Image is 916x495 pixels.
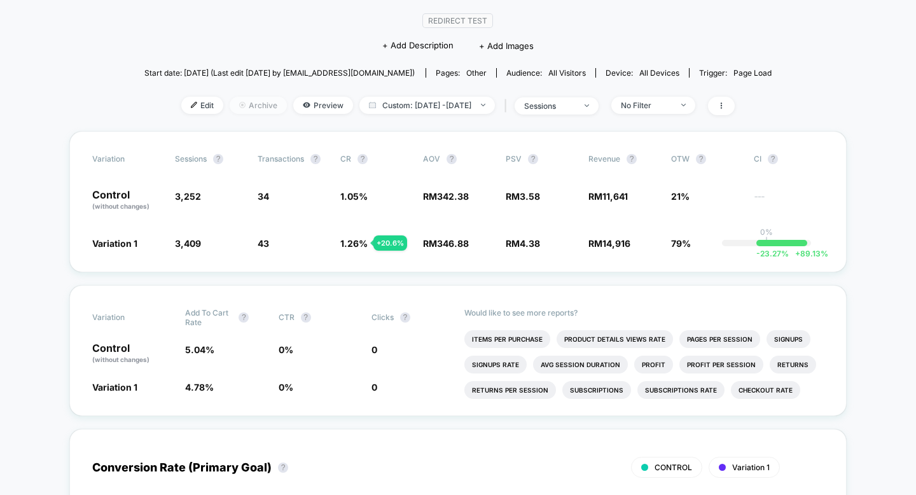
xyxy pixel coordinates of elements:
[671,191,690,202] span: 21%
[621,101,672,110] div: No Filter
[501,97,515,115] span: |
[466,68,487,78] span: other
[423,154,440,164] span: AOV
[278,463,288,473] button: ?
[239,312,249,323] button: ?
[175,238,201,249] span: 3,409
[310,154,321,164] button: ?
[400,312,410,323] button: ?
[258,154,304,164] span: Transactions
[369,102,376,108] img: calendar
[340,191,368,202] span: 1.05 %
[789,249,828,258] span: 89.13 %
[340,238,368,249] span: 1.26 %
[767,330,810,348] li: Signups
[602,191,628,202] span: 11,641
[371,382,377,393] span: 0
[588,238,630,249] span: RM
[191,102,197,108] img: edit
[92,382,137,393] span: Variation 1
[588,154,620,164] span: Revenue
[754,154,824,164] span: CI
[301,312,311,323] button: ?
[371,344,377,355] span: 0
[92,343,172,365] p: Control
[92,202,149,210] span: (without changes)
[548,68,586,78] span: All Visitors
[464,308,824,317] p: Would like to see more reports?
[382,39,454,52] span: + Add Description
[144,68,415,78] span: Start date: [DATE] (Last edit [DATE] by [EMAIL_ADDRESS][DOMAIN_NAME])
[185,308,232,327] span: Add To Cart Rate
[464,356,527,373] li: Signups Rate
[699,68,772,78] div: Trigger:
[181,97,223,114] span: Edit
[768,154,778,164] button: ?
[340,154,351,164] span: CR
[585,104,589,107] img: end
[464,381,556,399] li: Returns Per Session
[520,191,540,202] span: 3.58
[671,238,691,249] span: 79%
[437,238,469,249] span: 346.88
[731,381,800,399] li: Checkout Rate
[357,154,368,164] button: ?
[293,97,353,114] span: Preview
[239,102,246,108] img: end
[637,381,725,399] li: Subscriptions Rate
[506,68,586,78] div: Audience:
[359,97,495,114] span: Custom: [DATE] - [DATE]
[795,249,800,258] span: +
[213,154,223,164] button: ?
[506,191,540,202] span: RM
[185,382,214,393] span: 4.78 %
[422,13,493,28] span: Redirect Test
[279,344,293,355] span: 0 %
[524,101,575,111] div: sessions
[175,154,207,164] span: Sessions
[528,154,538,164] button: ?
[733,68,772,78] span: Page Load
[481,104,485,106] img: end
[92,356,149,363] span: (without changes)
[279,312,295,322] span: CTR
[373,235,407,251] div: + 20.6 %
[760,227,773,237] p: 0%
[679,330,760,348] li: Pages Per Session
[464,330,550,348] li: Items Per Purchase
[639,68,679,78] span: all devices
[732,463,770,472] span: Variation 1
[671,154,741,164] span: OTW
[602,238,630,249] span: 14,916
[520,238,540,249] span: 4.38
[92,308,162,327] span: Variation
[770,356,816,373] li: Returns
[258,238,269,249] span: 43
[765,237,768,246] p: |
[175,191,201,202] span: 3,252
[627,154,637,164] button: ?
[185,344,214,355] span: 5.04 %
[230,97,287,114] span: Archive
[479,41,534,51] span: + Add Images
[436,68,487,78] div: Pages:
[371,312,394,322] span: Clicks
[437,191,469,202] span: 342.38
[696,154,706,164] button: ?
[506,154,522,164] span: PSV
[423,238,469,249] span: RM
[595,68,689,78] span: Device:
[756,249,789,258] span: -23.27 %
[679,356,763,373] li: Profit Per Session
[506,238,540,249] span: RM
[258,191,269,202] span: 34
[533,356,628,373] li: Avg Session Duration
[754,193,824,211] span: ---
[655,463,692,472] span: CONTROL
[423,191,469,202] span: RM
[447,154,457,164] button: ?
[588,191,628,202] span: RM
[92,238,137,249] span: Variation 1
[562,381,631,399] li: Subscriptions
[681,104,686,106] img: end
